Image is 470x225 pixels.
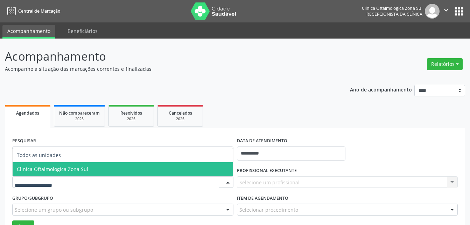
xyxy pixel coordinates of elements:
[5,65,327,73] p: Acompanhe a situação das marcações correntes e finalizadas
[350,85,412,94] p: Ano de acompanhamento
[17,166,88,172] span: Clinica Oftalmologica Zona Sul
[442,6,450,14] i: 
[169,110,192,116] span: Cancelados
[114,116,149,122] div: 2025
[362,5,422,11] div: Clinica Oftalmologica Zona Sul
[120,110,142,116] span: Resolvidos
[12,193,53,204] label: Grupo/Subgrupo
[17,152,61,158] span: Todos as unidades
[237,136,287,146] label: DATA DE ATENDIMENTO
[5,48,327,65] p: Acompanhamento
[2,25,55,39] a: Acompanhamento
[18,8,60,14] span: Central de Marcação
[63,25,103,37] a: Beneficiários
[425,4,440,19] img: img
[237,193,288,204] label: Item de agendamento
[5,5,60,17] a: Central de Marcação
[453,5,465,18] button: apps
[440,4,453,19] button: 
[16,110,39,116] span: Agendados
[237,165,297,176] label: PROFISSIONAL EXECUTANTE
[239,206,298,213] span: Selecionar procedimento
[427,58,463,70] button: Relatórios
[163,116,198,122] div: 2025
[59,110,100,116] span: Não compareceram
[366,11,422,17] span: Recepcionista da clínica
[12,136,36,146] label: PESQUISAR
[59,116,100,122] div: 2025
[15,206,93,213] span: Selecione um grupo ou subgrupo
